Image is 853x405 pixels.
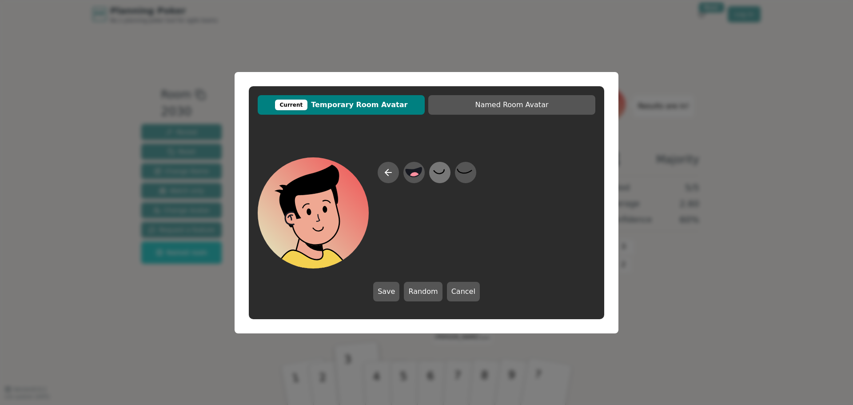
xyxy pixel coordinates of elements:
span: Named Room Avatar [433,100,591,110]
button: CurrentTemporary Room Avatar [258,95,425,115]
span: Temporary Room Avatar [262,100,420,110]
button: Named Room Avatar [428,95,595,115]
button: Cancel [447,282,480,301]
button: Random [404,282,442,301]
div: Current [275,100,308,110]
button: Save [373,282,399,301]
